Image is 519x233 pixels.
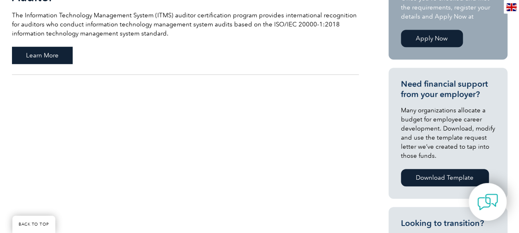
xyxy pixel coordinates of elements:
[401,79,495,100] h3: Need financial support from your employer?
[477,192,498,212] img: contact-chat.png
[12,47,73,64] span: Learn More
[401,106,495,160] p: Many organizations allocate a budget for employee career development. Download, modify and use th...
[401,30,463,47] a: Apply Now
[401,169,489,186] a: Download Template
[506,3,517,11] img: en
[401,218,495,228] h3: Looking to transition?
[12,216,55,233] a: BACK TO TOP
[12,11,359,38] p: The Information Technology Management System (ITMS) auditor certification program provides intern...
